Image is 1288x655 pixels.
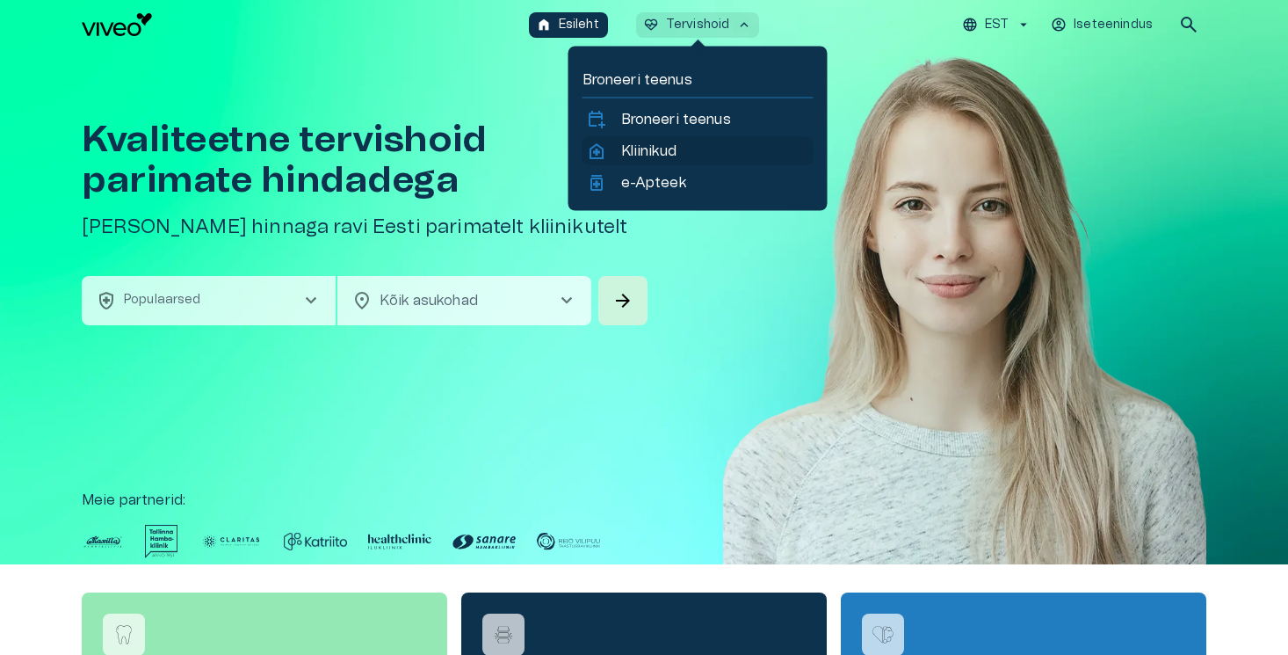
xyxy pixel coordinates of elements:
[82,120,651,200] h1: Kvaliteetne tervishoid parimate hindadega
[586,172,607,193] span: medication
[111,622,137,648] img: Broneeri hambaarsti konsultatsioon logo
[586,172,810,193] a: medicatione-Apteek
[870,622,896,648] img: Võta ühendust vaimse tervise spetsialistiga logo
[537,525,600,558] img: Partner logo
[1074,16,1153,34] p: Iseteenindus
[621,141,677,162] p: Kliinikud
[586,141,810,162] a: home_healthKliinikud
[82,13,522,36] a: Navigate to homepage
[380,290,528,311] p: Kõik asukohad
[368,525,431,558] img: Partner logo
[82,525,124,558] img: Partner logo
[636,12,760,38] button: ecg_heartTervishoidkeyboard_arrow_up
[96,290,117,311] span: health_and_safety
[586,109,810,130] a: calendar_add_onBroneeri teenus
[736,17,752,33] span: keyboard_arrow_up
[145,525,178,558] img: Partner logo
[959,12,1034,38] button: EST
[529,12,608,38] button: homeEsileht
[199,525,263,558] img: Partner logo
[598,276,648,325] button: Search
[666,16,730,34] p: Tervishoid
[586,109,607,130] span: calendar_add_on
[490,622,517,648] img: Füsioterapeudi vastuvõtt logo
[82,13,152,36] img: Viveo logo
[284,525,347,558] img: Partner logo
[582,69,814,91] p: Broneeri teenus
[82,490,1206,511] p: Meie partnerid :
[556,290,577,311] span: chevron_right
[643,17,659,33] span: ecg_heart
[82,276,336,325] button: health_and_safetyPopulaarsedchevron_right
[1171,7,1206,42] button: open search modal
[82,215,651,240] h5: [PERSON_NAME] hinnaga ravi Eesti parimatelt kliinikutelt
[300,290,322,311] span: chevron_right
[985,16,1009,34] p: EST
[452,525,516,558] img: Partner logo
[621,109,731,130] p: Broneeri teenus
[1048,12,1157,38] button: Iseteenindus
[559,16,599,34] p: Esileht
[351,290,373,311] span: location_on
[586,141,607,162] span: home_health
[612,290,633,311] span: arrow_forward
[621,172,686,193] p: e-Apteek
[124,291,201,309] p: Populaarsed
[723,49,1206,617] img: Woman smiling
[1178,14,1199,35] span: search
[536,17,552,33] span: home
